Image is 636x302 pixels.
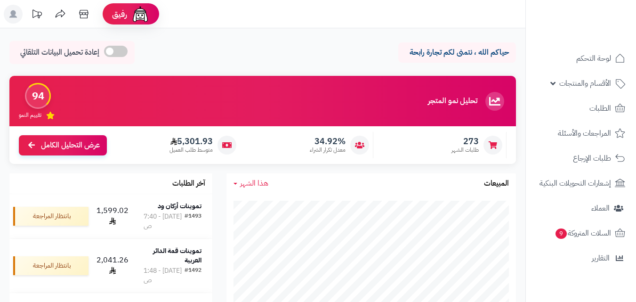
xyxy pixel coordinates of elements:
[169,146,213,154] span: متوسط طلب العميل
[233,178,268,189] a: هذا الشهر
[185,266,201,285] div: #1492
[539,177,611,190] span: إشعارات التحويلات البنكية
[13,207,89,226] div: بانتظار المراجعة
[559,77,611,90] span: الأقسام والمنتجات
[484,180,509,188] h3: المبيعات
[591,202,610,215] span: العملاء
[112,8,127,20] span: رفيق
[310,146,346,154] span: معدل تكرار الشراء
[531,197,630,220] a: العملاء
[531,222,630,245] a: السلات المتروكة9
[531,47,630,70] a: لوحة التحكم
[589,102,611,115] span: الطلبات
[555,229,567,239] span: 9
[41,140,100,151] span: عرض التحليل الكامل
[240,178,268,189] span: هذا الشهر
[131,5,150,24] img: ai-face.png
[25,5,48,26] a: تحديثات المنصة
[169,136,213,147] span: 5,301.93
[531,172,630,195] a: إشعارات التحويلات البنكية
[185,212,201,231] div: #1493
[13,256,89,275] div: بانتظار المراجعة
[558,127,611,140] span: المراجعات والأسئلة
[531,122,630,145] a: المراجعات والأسئلة
[555,227,611,240] span: السلات المتروكة
[92,194,133,238] td: 1,599.02
[573,152,611,165] span: طلبات الإرجاع
[144,266,185,285] div: [DATE] - 1:48 ص
[20,47,99,58] span: إعادة تحميل البيانات التلقائي
[576,52,611,65] span: لوحة التحكم
[531,147,630,170] a: طلبات الإرجاع
[592,252,610,265] span: التقارير
[531,97,630,120] a: الطلبات
[428,97,477,106] h3: تحليل نمو المتجر
[310,136,346,147] span: 34.92%
[144,212,185,231] div: [DATE] - 7:40 ص
[19,111,41,119] span: تقييم النمو
[19,135,107,155] a: عرض التحليل الكامل
[531,247,630,269] a: التقارير
[405,47,509,58] p: حياكم الله ، نتمنى لكم تجارة رابحة
[92,239,133,293] td: 2,041.26
[158,201,201,211] strong: تموينات أركان ود
[451,136,479,147] span: 273
[172,180,205,188] h3: آخر الطلبات
[451,146,479,154] span: طلبات الشهر
[153,246,201,265] strong: تموينات قمة الدائر العربية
